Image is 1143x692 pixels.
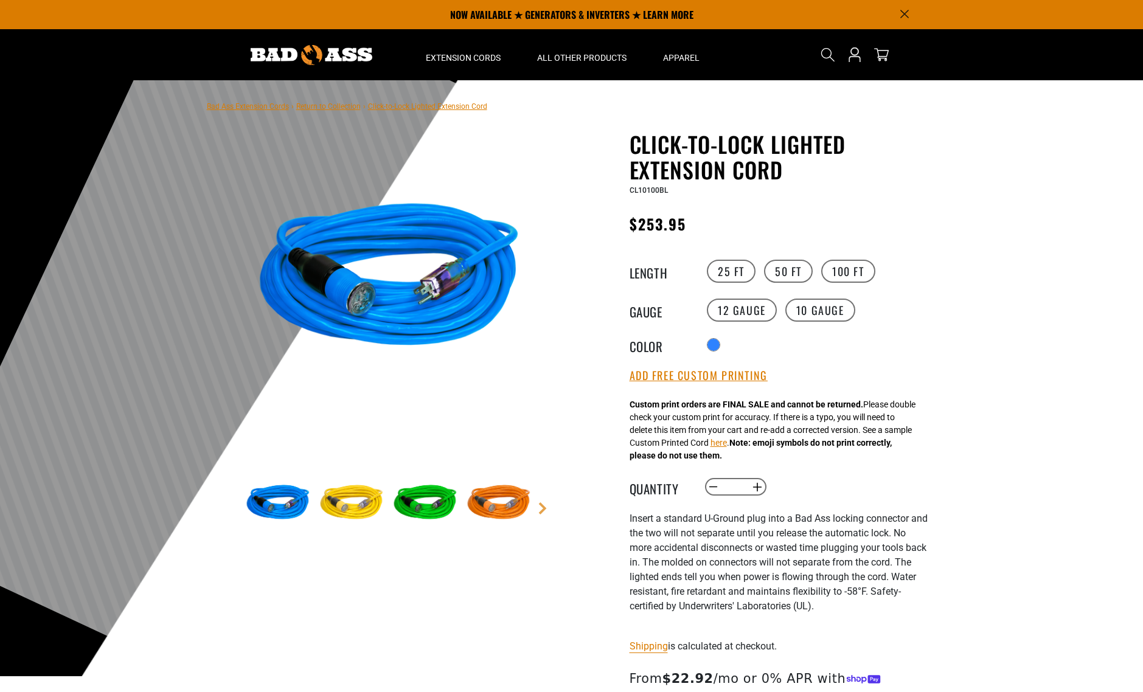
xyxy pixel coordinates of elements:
label: 12 Gauge [707,299,777,322]
nav: breadcrumbs [207,99,487,113]
img: green [390,468,460,539]
strong: Note: emoji symbols do not print correctly, please do not use them. [630,438,892,460]
legend: Length [630,263,690,279]
a: Next [537,502,549,514]
span: › [363,102,366,111]
a: Shipping [630,640,668,652]
div: I [630,511,928,628]
span: CL10100BL [630,186,668,195]
summary: Apparel [645,29,718,80]
span: All Other Products [537,52,627,63]
img: blue [243,468,313,539]
img: yellow [316,468,387,539]
summary: Extension Cords [408,29,519,80]
legend: Gauge [630,302,690,318]
span: › [291,102,294,111]
label: 100 FT [821,260,875,283]
span: Apparel [663,52,700,63]
summary: Search [818,45,838,64]
label: 10 Gauge [785,299,855,322]
label: 25 FT [707,260,756,283]
legend: Color [630,337,690,353]
span: Click-to-Lock Lighted Extension Cord [368,102,487,111]
label: Quantity [630,479,690,495]
div: Please double check your custom print for accuracy. If there is a typo, you will need to delete t... [630,398,915,462]
img: blue [243,134,536,427]
div: is calculated at checkout. [630,638,928,654]
span: $253.95 [630,213,687,235]
img: orange [464,468,534,539]
a: Return to Collection [296,102,361,111]
h1: Click-to-Lock Lighted Extension Cord [630,131,928,182]
label: 50 FT [764,260,813,283]
img: Bad Ass Extension Cords [251,45,372,65]
a: Bad Ass Extension Cords [207,102,289,111]
strong: Custom print orders are FINAL SALE and cannot be returned. [630,400,863,409]
button: here [710,437,727,449]
span: nsert a standard U-Ground plug into a Bad Ass locking connector and the two will not separate unt... [630,513,928,612]
button: Add Free Custom Printing [630,369,768,382]
span: Extension Cords [426,52,501,63]
summary: All Other Products [519,29,645,80]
